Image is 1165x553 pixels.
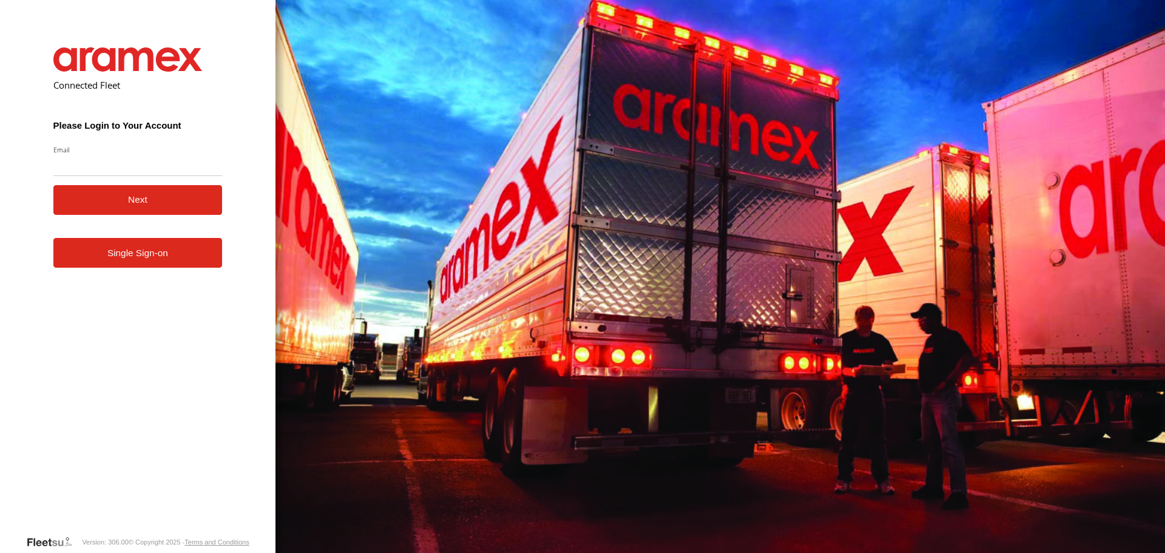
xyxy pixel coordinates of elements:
[53,185,223,215] button: Next
[82,538,128,546] div: Version: 306.00
[53,47,203,72] img: Aramex
[53,120,223,131] h3: Please Login to Your Account
[53,238,223,268] a: Single Sign-on
[53,79,223,91] h2: Connected Fleet
[53,145,223,154] label: Email
[129,538,249,546] div: © Copyright 2025 -
[26,536,82,548] a: Visit our Website
[184,538,249,546] a: Terms and Conditions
